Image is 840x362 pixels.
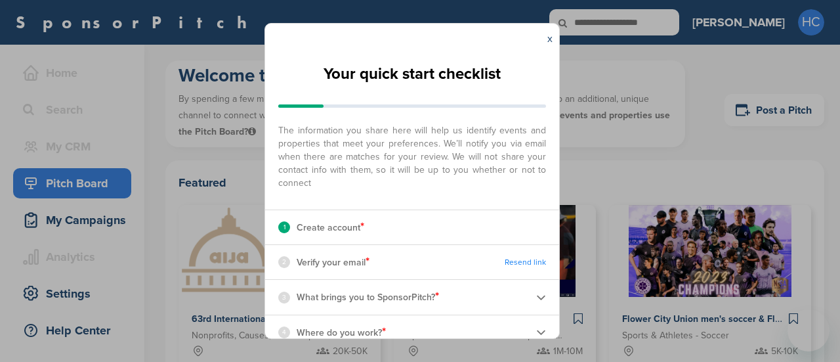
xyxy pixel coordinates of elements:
img: Checklist arrow 2 [536,292,546,302]
div: 1 [278,221,290,233]
div: 3 [278,292,290,304]
h2: Your quick start checklist [324,60,501,89]
a: x [547,32,553,45]
a: Resend link [505,258,546,267]
div: 4 [278,327,290,338]
span: The information you share here will help us identify events and properties that meet your prefere... [278,118,546,190]
p: What brings you to SponsorPitch? [297,288,439,305]
p: Verify your email [297,254,369,271]
p: Create account [297,219,364,236]
p: Where do you work? [297,324,386,341]
div: 2 [278,256,290,268]
iframe: Button to launch messaging window [787,309,829,351]
img: Checklist arrow 2 [536,327,546,337]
